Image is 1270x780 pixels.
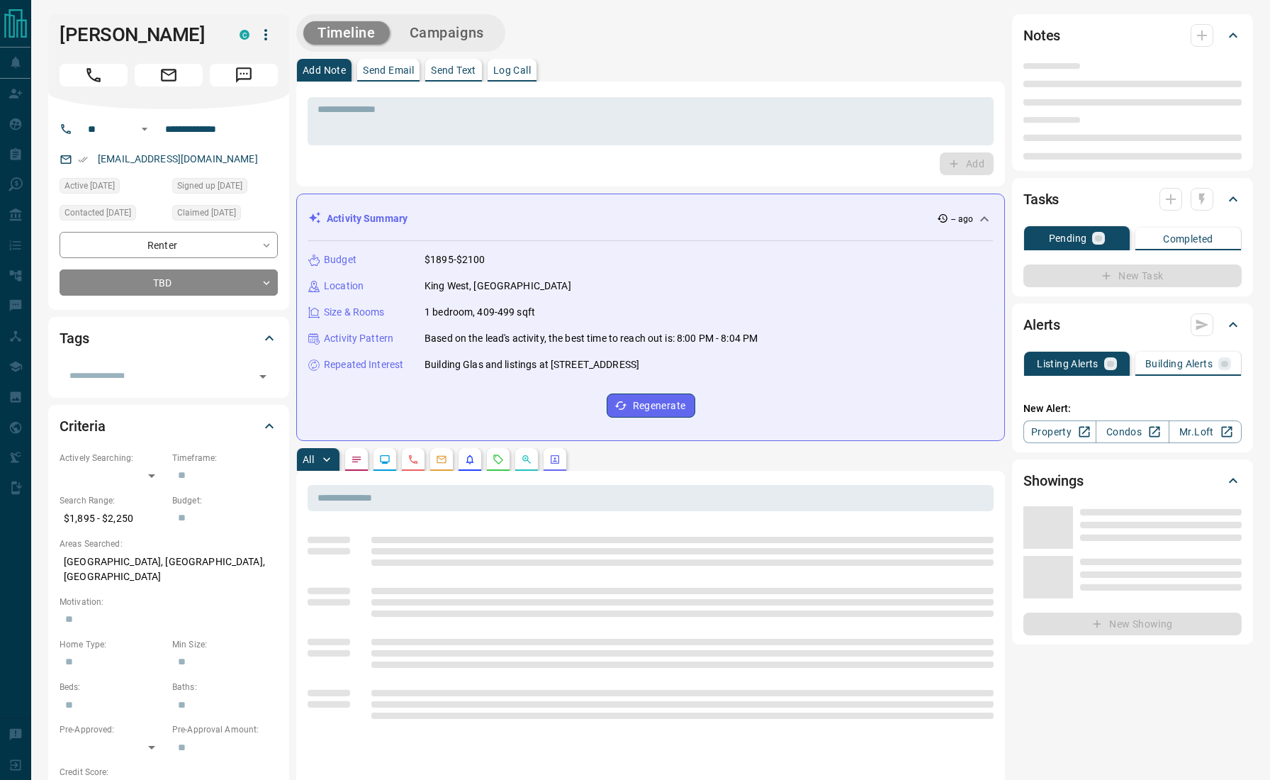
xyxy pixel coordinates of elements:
p: Pending [1049,233,1087,243]
p: Activity Summary [327,211,408,226]
span: Claimed [DATE] [177,206,236,220]
p: $1,895 - $2,250 [60,507,165,530]
h2: Criteria [60,415,106,438]
button: Open [253,367,273,386]
svg: Lead Browsing Activity [379,454,390,465]
p: Search Range: [60,494,165,507]
div: Criteria [60,409,278,443]
svg: Email Verified [78,155,88,165]
svg: Listing Alerts [464,454,476,465]
p: Motivation: [60,596,278,608]
p: 1 bedroom, 409-499 sqft [425,305,535,320]
div: Tags [60,321,278,355]
button: Regenerate [607,394,695,418]
svg: Requests [493,454,504,465]
span: Email [135,64,203,87]
p: Pre-Approved: [60,723,165,736]
p: [GEOGRAPHIC_DATA], [GEOGRAPHIC_DATA], [GEOGRAPHIC_DATA] [60,550,278,589]
p: Listing Alerts [1037,359,1098,369]
p: Size & Rooms [324,305,385,320]
p: Budget: [172,494,278,507]
svg: Agent Actions [549,454,561,465]
div: Tue Aug 05 2025 [172,205,278,225]
p: Timeframe: [172,452,278,464]
p: Building Alerts [1145,359,1213,369]
div: Mon Aug 04 2025 [172,178,278,198]
span: Active [DATE] [64,179,115,193]
p: Completed [1163,234,1213,244]
p: -- ago [951,213,973,225]
p: Send Text [431,65,476,75]
p: Areas Searched: [60,537,278,550]
a: Mr.Loft [1169,420,1242,443]
button: Timeline [303,21,390,45]
div: Showings [1023,464,1242,498]
svg: Emails [436,454,447,465]
svg: Opportunities [521,454,532,465]
div: Tue Aug 05 2025 [60,178,165,198]
p: Credit Score: [60,766,278,779]
h1: [PERSON_NAME] [60,23,218,46]
button: Open [136,121,153,138]
button: Campaigns [395,21,498,45]
span: Contacted [DATE] [64,206,131,220]
a: [EMAIL_ADDRESS][DOMAIN_NAME] [98,153,258,165]
h2: Tasks [1023,188,1059,211]
div: Tasks [1023,182,1242,216]
p: Based on the lead's activity, the best time to reach out is: 8:00 PM - 8:04 PM [425,331,758,346]
p: Building Glas and listings at [STREET_ADDRESS] [425,357,639,372]
p: Repeated Interest [324,357,403,372]
p: Location [324,279,364,294]
h2: Notes [1023,24,1060,47]
p: Actively Searching: [60,452,165,464]
div: Activity Summary-- ago [308,206,993,232]
p: Pre-Approval Amount: [172,723,278,736]
svg: Calls [408,454,419,465]
span: Message [210,64,278,87]
h2: Tags [60,327,89,350]
div: condos.ca [240,30,249,40]
p: Min Size: [172,638,278,651]
div: Tue Aug 05 2025 [60,205,165,225]
p: Activity Pattern [324,331,393,346]
p: Budget [324,252,356,267]
p: Send Email [363,65,414,75]
p: Home Type: [60,638,165,651]
p: New Alert: [1023,401,1242,416]
h2: Showings [1023,469,1084,492]
svg: Notes [351,454,362,465]
p: Beds: [60,681,165,693]
span: Call [60,64,128,87]
p: Baths: [172,681,278,693]
div: Notes [1023,18,1242,52]
div: Alerts [1023,308,1242,342]
div: TBD [60,269,278,296]
div: Renter [60,232,278,258]
h2: Alerts [1023,313,1060,336]
p: $1895-$2100 [425,252,485,267]
p: King West, [GEOGRAPHIC_DATA] [425,279,571,294]
p: Add Note [303,65,346,75]
p: All [303,455,314,464]
a: Property [1023,420,1096,443]
span: Signed up [DATE] [177,179,242,193]
a: Condos [1096,420,1169,443]
p: Log Call [493,65,531,75]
